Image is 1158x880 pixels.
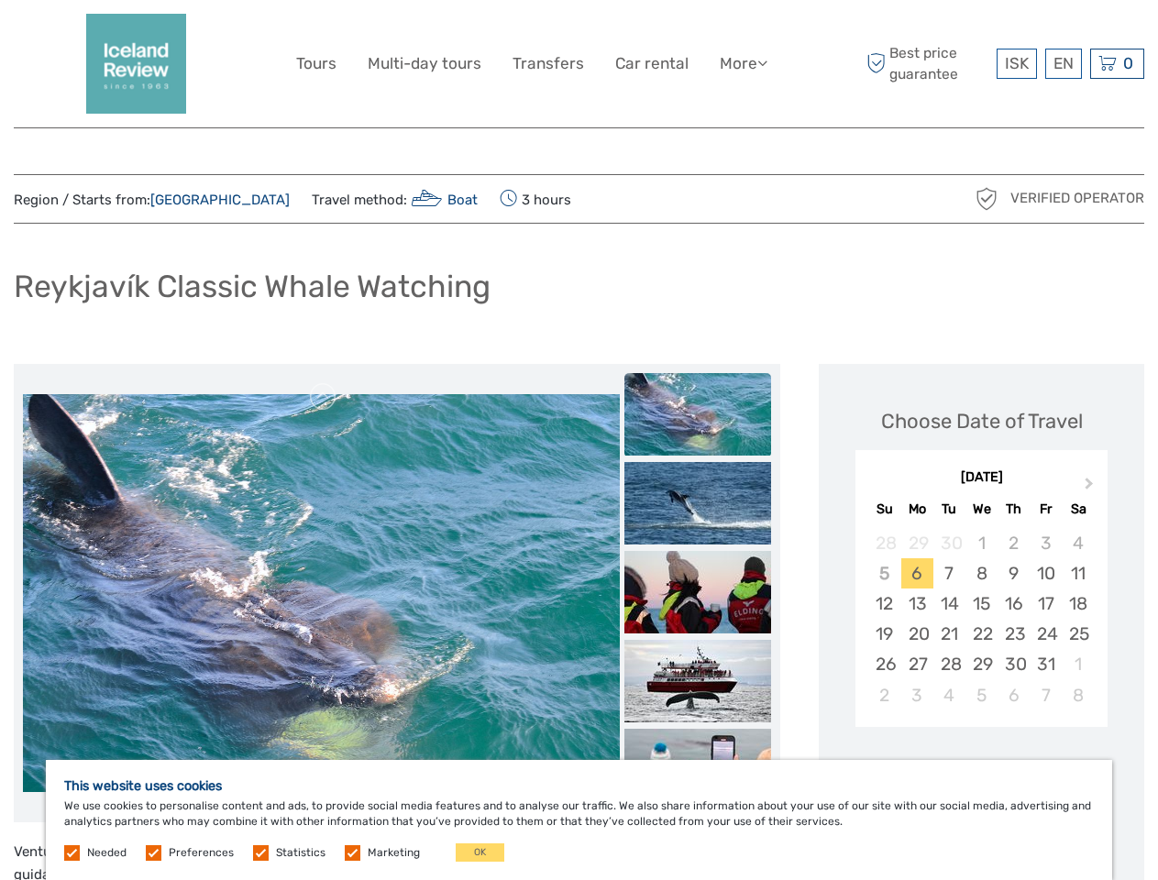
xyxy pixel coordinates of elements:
img: a4e4f68229304a8c94a437cd436454c4_slider_thumbnail.jpeg [624,729,771,811]
h1: Reykjavík Classic Whale Watching [14,268,491,305]
div: Choose Friday, October 31st, 2025 [1030,649,1062,679]
div: Not available Tuesday, September 30th, 2025 [933,528,965,558]
div: Choose Tuesday, November 4th, 2025 [933,680,965,710]
span: ISK [1005,54,1029,72]
h5: This website uses cookies [64,778,1094,794]
div: Fr [1030,497,1062,522]
img: 53c468548b7944e2b954fe9d63aa8bd3_main_slider.jpeg [23,394,620,792]
div: Choose Monday, October 13th, 2025 [901,588,933,619]
div: Choose Saturday, November 1st, 2025 [1062,649,1094,679]
a: Tours [296,50,336,77]
div: Not available Thursday, October 2nd, 2025 [998,528,1030,558]
div: Sa [1062,497,1094,522]
div: Choose Monday, November 3rd, 2025 [901,680,933,710]
label: Statistics [276,845,325,861]
div: Choose Wednesday, October 29th, 2025 [965,649,998,679]
div: Choose Saturday, October 18th, 2025 [1062,588,1094,619]
div: Choose Tuesday, October 7th, 2025 [933,558,965,588]
div: Choose Wednesday, November 5th, 2025 [965,680,998,710]
div: Choose Friday, October 24th, 2025 [1030,619,1062,649]
div: EN [1045,49,1082,79]
span: Verified Operator [1010,189,1144,208]
div: Choose Wednesday, October 22nd, 2025 [965,619,998,649]
span: Travel method: [312,186,478,212]
a: [GEOGRAPHIC_DATA] [150,192,290,208]
label: Needed [87,845,127,861]
div: Not available Saturday, October 4th, 2025 [1062,528,1094,558]
div: Choose Saturday, October 11th, 2025 [1062,558,1094,588]
img: b78d6e61daa04260bd164bb14028d35d_slider_thumbnail.jpeg [624,551,771,633]
div: [DATE] [855,468,1108,488]
div: Choose Tuesday, October 21st, 2025 [933,619,965,649]
div: Not available Wednesday, October 1st, 2025 [965,528,998,558]
div: Choose Saturday, October 25th, 2025 [1062,619,1094,649]
button: Next Month [1076,473,1106,502]
a: More [720,50,767,77]
div: Choose Monday, October 27th, 2025 [901,649,933,679]
img: 53c468548b7944e2b954fe9d63aa8bd3_slider_thumbnail.jpeg [624,373,771,456]
a: Transfers [513,50,584,77]
div: Choose Sunday, October 12th, 2025 [868,588,900,619]
div: Mo [901,497,933,522]
div: Choose Wednesday, October 15th, 2025 [965,588,998,619]
div: Choose Thursday, October 30th, 2025 [998,649,1030,679]
div: Choose Friday, November 7th, 2025 [1030,680,1062,710]
div: Not available Monday, September 29th, 2025 [901,528,933,558]
img: 2352-2242c590-57d0-4cbf-9375-f685811e12ac_logo_big.png [86,14,186,114]
span: Region / Starts from: [14,191,290,210]
div: Not available Sunday, September 28th, 2025 [868,528,900,558]
div: Choose Sunday, October 26th, 2025 [868,649,900,679]
div: Th [998,497,1030,522]
div: Choose Date of Travel [881,407,1083,435]
div: Su [868,497,900,522]
div: Choose Sunday, November 2nd, 2025 [868,680,900,710]
div: Choose Saturday, November 8th, 2025 [1062,680,1094,710]
div: Choose Thursday, November 6th, 2025 [998,680,1030,710]
div: Choose Friday, October 10th, 2025 [1030,558,1062,588]
a: Multi-day tours [368,50,481,77]
div: Choose Monday, October 6th, 2025 [901,558,933,588]
span: Best price guarantee [862,43,992,83]
div: We [965,497,998,522]
div: Choose Tuesday, October 28th, 2025 [933,649,965,679]
div: Choose Monday, October 20th, 2025 [901,619,933,649]
span: 0 [1120,54,1136,72]
label: Preferences [169,845,234,861]
button: OK [456,843,504,862]
div: Choose Thursday, October 9th, 2025 [998,558,1030,588]
div: Choose Tuesday, October 14th, 2025 [933,588,965,619]
div: Tu [933,497,965,522]
div: Choose Friday, October 17th, 2025 [1030,588,1062,619]
a: Car rental [615,50,689,77]
label: Marketing [368,845,420,861]
div: Choose Sunday, October 19th, 2025 [868,619,900,649]
img: 7aee5af0ef2b436ab03a672e54ff506b_slider_thumbnail.jpeg [624,640,771,722]
div: month 2025-10 [861,528,1101,710]
span: 3 hours [500,186,571,212]
img: verified_operator_grey_128.png [972,184,1001,214]
div: Not available Sunday, October 5th, 2025 [868,558,900,588]
a: Boat [407,192,478,208]
div: Choose Thursday, October 23rd, 2025 [998,619,1030,649]
div: We use cookies to personalise content and ads, to provide social media features and to analyse ou... [46,760,1112,880]
div: Not available Friday, October 3rd, 2025 [1030,528,1062,558]
div: Choose Thursday, October 16th, 2025 [998,588,1030,619]
div: Choose Wednesday, October 8th, 2025 [965,558,998,588]
img: 51965d700edd45d38c2168157bc122b2_slider_thumbnail.jpeg [624,462,771,544]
